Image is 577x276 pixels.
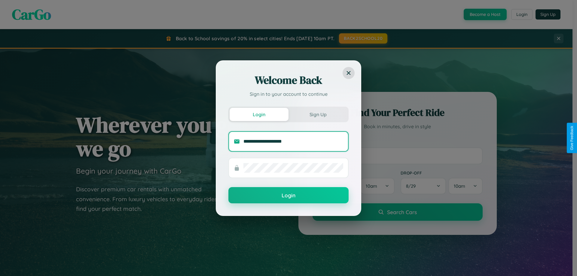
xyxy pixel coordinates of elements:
[228,187,349,203] button: Login
[230,108,288,121] button: Login
[228,73,349,87] h2: Welcome Back
[570,126,574,150] div: Give Feedback
[228,90,349,98] p: Sign in to your account to continue
[288,108,347,121] button: Sign Up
